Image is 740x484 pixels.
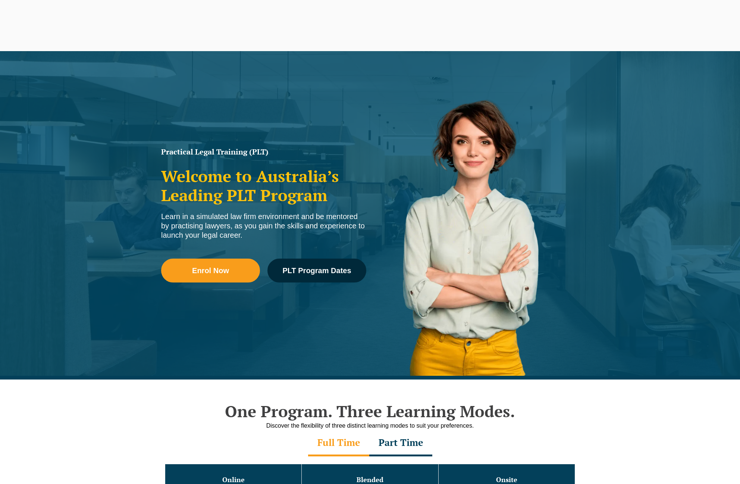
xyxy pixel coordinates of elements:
[369,430,432,456] div: Part Time
[192,267,229,274] span: Enrol Now
[157,402,583,421] h2: One Program. Three Learning Modes.
[308,430,369,456] div: Full Time
[439,476,574,484] h3: Onsite
[161,148,366,156] h1: Practical Legal Training (PLT)
[302,476,437,484] h3: Blended
[282,267,351,274] span: PLT Program Dates
[161,259,260,282] a: Enrol Now
[267,259,366,282] a: PLT Program Dates
[166,476,301,484] h3: Online
[161,212,366,240] div: Learn in a simulated law firm environment and be mentored by practising lawyers, as you gain the ...
[161,167,366,204] h2: Welcome to Australia’s Leading PLT Program
[157,421,583,430] div: Discover the flexibility of three distinct learning modes to suit your preferences.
